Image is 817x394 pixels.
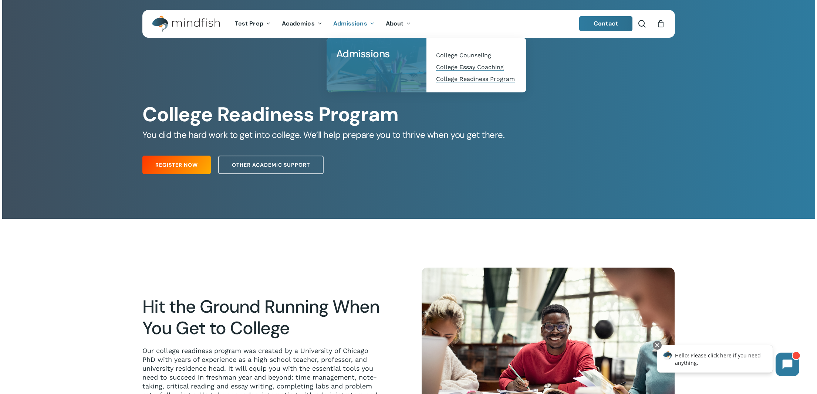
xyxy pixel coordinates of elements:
span: Contact [594,20,618,27]
header: Main Menu [142,10,675,38]
a: College Counseling [434,50,519,61]
iframe: Chatbot [649,339,807,384]
span: About [386,20,404,27]
a: Admissions [334,45,419,63]
span: Admissions [336,47,390,61]
span: College Readiness Program [436,75,515,82]
nav: Main Menu [229,10,416,38]
a: College Readiness Program [434,73,519,85]
span: Other Academic Support [232,161,310,169]
h1: College Readiness Program [142,103,675,126]
span: Admissions [333,20,367,27]
span: College Counseling [436,52,491,59]
a: Register Now [142,156,211,174]
a: Admissions [328,21,380,27]
a: About [380,21,417,27]
h2: Hit the Ground Running When You Get to College [142,296,382,339]
span: Register Now [155,161,198,169]
span: College Essay Coaching [436,64,504,71]
a: Contact [579,16,632,31]
a: Test Prep [229,21,276,27]
a: Cart [657,20,665,28]
span: Academics [282,20,315,27]
a: College Essay Coaching [434,61,519,73]
a: Other Academic Support [218,156,324,174]
a: Academics [276,21,328,27]
h5: You did the hard work to get into college. We’ll help prepare you to thrive when you get there. [142,129,675,141]
span: Test Prep [235,20,263,27]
